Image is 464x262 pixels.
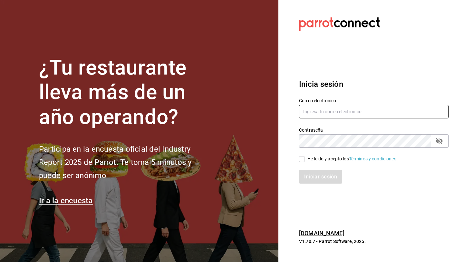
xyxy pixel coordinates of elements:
[10,10,15,15] img: logo_orange.svg
[434,136,445,146] button: passwordField
[299,105,449,118] input: Ingresa tu correo electrónico
[39,143,213,182] h2: Participa en la encuesta oficial del Industry Report 2025 de Parrot. Te toma 5 minutos y puede se...
[34,38,49,42] div: Dominio
[307,156,398,162] div: He leído y acepto los
[39,55,213,130] h1: ¿Tu restaurante lleva más de un año operando?
[69,37,74,43] img: tab_keywords_by_traffic_grey.svg
[18,10,32,15] div: v 4.0.25
[27,37,32,43] img: tab_domain_overview_orange.svg
[10,17,15,22] img: website_grey.svg
[349,156,398,161] a: Términos y condiciones.
[299,98,449,103] label: Correo electrónico
[39,196,93,205] a: Ir a la encuesta
[17,17,72,22] div: Dominio: [DOMAIN_NAME]
[299,230,344,237] a: [DOMAIN_NAME]
[299,238,449,245] p: V1.70.7 - Parrot Software, 2025.
[76,38,102,42] div: Palabras clave
[299,127,449,132] label: Contraseña
[299,78,449,90] h3: Inicia sesión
